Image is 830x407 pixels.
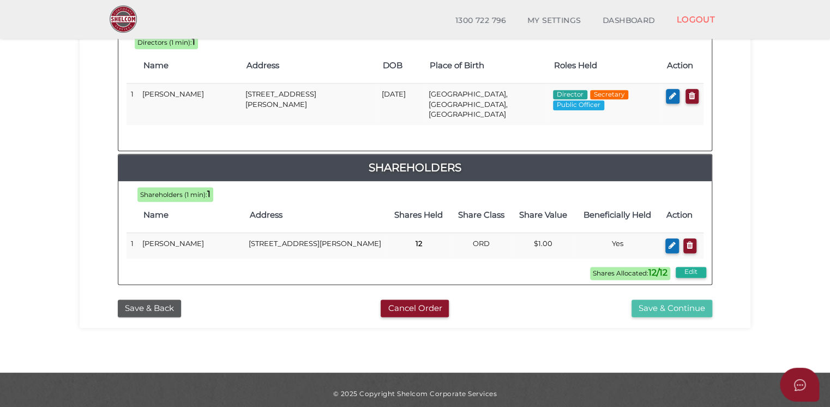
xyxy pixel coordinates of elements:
[143,211,239,220] h4: Name
[137,39,192,46] span: Directors (1 min):
[429,61,543,70] h4: Place of Birth
[377,83,424,125] td: [DATE]
[648,267,667,278] b: 12/12
[590,90,628,100] span: Secretary
[192,37,195,47] b: 1
[415,239,422,248] b: 12
[516,10,592,32] a: MY SETTINGS
[780,368,819,402] button: Open asap
[456,211,507,220] h4: Share Class
[574,233,661,259] td: Yes
[665,8,726,31] a: LOGOUT
[127,233,138,259] td: 1
[450,233,512,259] td: ORD
[592,10,666,32] a: DASHBOARD
[140,191,207,199] span: Shareholders (1 min):
[512,233,574,259] td: $1.00
[250,211,381,220] h4: Address
[554,61,656,70] h4: Roles Held
[118,159,712,176] a: Shareholders
[127,83,138,125] td: 1
[246,61,372,70] h4: Address
[88,389,742,398] div: © 2025 Copyright Shelcom Corporate Services
[667,61,698,70] h4: Action
[424,83,549,125] td: [GEOGRAPHIC_DATA], [GEOGRAPHIC_DATA], [GEOGRAPHIC_DATA]
[143,61,236,70] h4: Name
[666,211,698,220] h4: Action
[631,300,712,318] button: Save & Continue
[553,90,587,100] span: Director
[207,189,210,199] b: 1
[381,300,449,318] button: Cancel Order
[241,83,377,125] td: [STREET_ADDRESS][PERSON_NAME]
[138,233,244,259] td: [PERSON_NAME]
[580,211,655,220] h4: Beneficially Held
[392,211,445,220] h4: Shares Held
[244,233,387,259] td: [STREET_ADDRESS][PERSON_NAME]
[118,300,181,318] button: Save & Back
[444,10,516,32] a: 1300 722 796
[590,267,670,280] span: Shares Allocated:
[383,61,419,70] h4: DOB
[138,83,241,125] td: [PERSON_NAME]
[553,100,604,110] span: Public Officer
[518,211,568,220] h4: Share Value
[676,267,706,278] button: Edit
